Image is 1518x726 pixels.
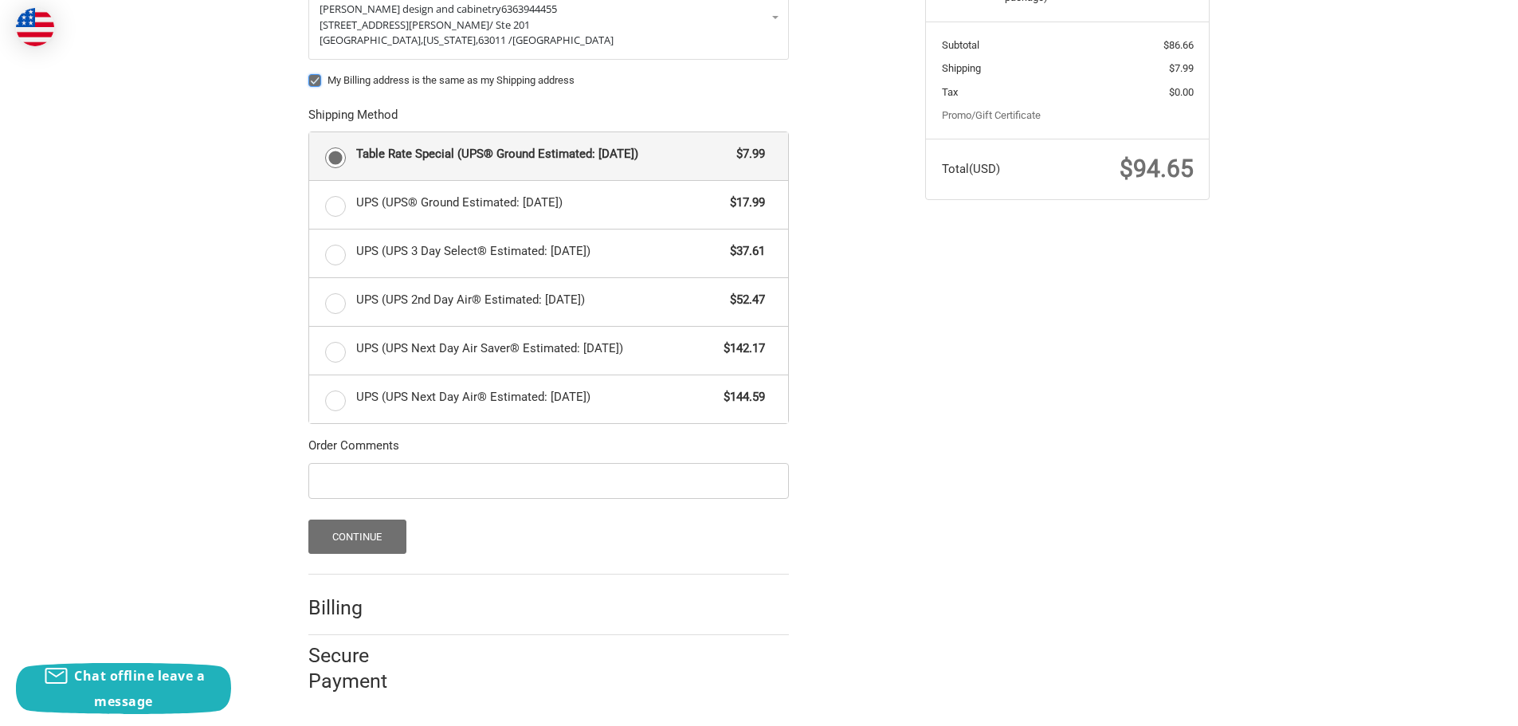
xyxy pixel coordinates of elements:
h2: Secure Payment [308,643,416,693]
button: Chat offline leave a message [16,663,231,714]
span: $94.65 [1120,155,1194,182]
span: $0.00 [1169,86,1194,98]
span: $17.99 [722,194,765,212]
span: Total (USD) [942,162,1000,176]
span: [GEOGRAPHIC_DATA], [320,33,423,47]
h2: Billing [308,595,402,620]
span: Chat offline leave a message [74,667,205,710]
span: [PERSON_NAME] design and cabinetry [320,2,501,16]
a: Promo/Gift Certificate [942,109,1041,121]
span: $7.99 [1169,62,1194,74]
span: 6363944455 [501,2,557,16]
span: $86.66 [1163,39,1194,51]
img: duty and tax information for United States [16,8,54,46]
legend: Order Comments [308,437,399,462]
label: My Billing address is the same as my Shipping address [308,74,789,87]
span: [STREET_ADDRESS][PERSON_NAME] [320,18,489,32]
span: Shipping [942,62,981,74]
span: [US_STATE], [423,33,478,47]
span: UPS (UPS 3 Day Select® Estimated: [DATE]) [356,242,723,261]
span: UPS (UPS Next Day Air® Estimated: [DATE]) [356,388,716,406]
span: Table Rate Special (UPS® Ground Estimated: [DATE]) [356,145,729,163]
span: $144.59 [716,388,765,406]
span: $37.61 [722,242,765,261]
span: UPS (UPS 2nd Day Air® Estimated: [DATE]) [356,291,723,309]
span: Tax [942,86,958,98]
span: 63011 / [478,33,512,47]
span: $7.99 [728,145,765,163]
span: / Ste 201 [489,18,530,32]
legend: Shipping Method [308,106,398,131]
span: [GEOGRAPHIC_DATA] [512,33,614,47]
button: Continue [308,520,406,554]
span: $142.17 [716,339,765,358]
span: $52.47 [722,291,765,309]
span: Subtotal [942,39,979,51]
span: UPS (UPS® Ground Estimated: [DATE]) [356,194,723,212]
span: UPS (UPS Next Day Air Saver® Estimated: [DATE]) [356,339,716,358]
